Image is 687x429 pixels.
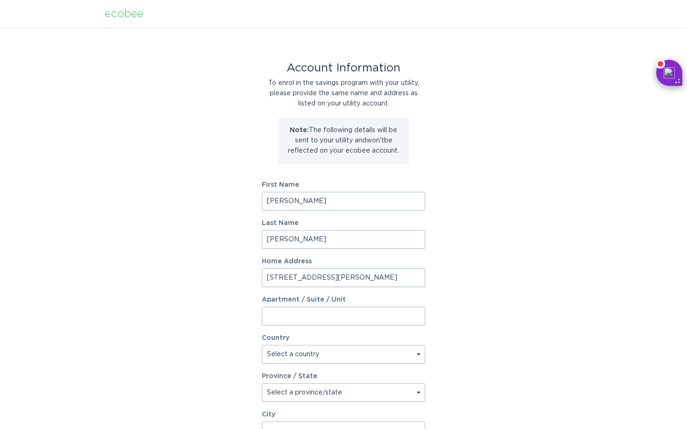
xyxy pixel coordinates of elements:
div: ecobee [105,9,143,19]
label: Province / State [262,373,317,380]
label: First Name [262,182,425,188]
label: Home Address [262,258,425,265]
div: Account Information [262,63,425,73]
label: Last Name [262,220,425,226]
label: Country [262,335,289,341]
label: City [262,411,425,418]
div: To enrol in the savings program with your utility, please provide the same name and address as li... [262,78,425,109]
strong: Note: [290,127,309,134]
p: The following details will be sent to your utility and won't be reflected on your ecobee account. [285,125,402,156]
label: Apartment / Suite / Unit [262,296,425,303]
